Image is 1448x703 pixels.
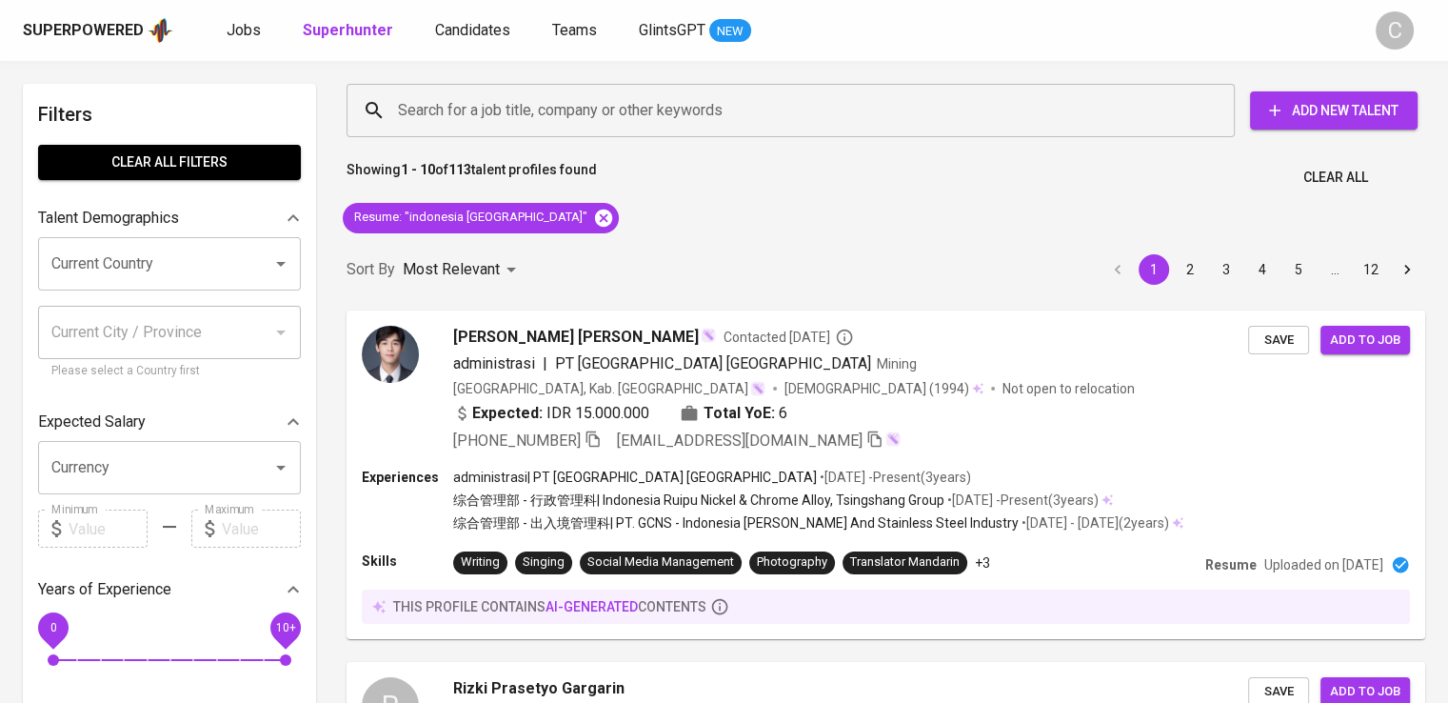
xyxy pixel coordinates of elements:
p: • [DATE] - Present ( 3 years ) [817,468,971,487]
img: app logo [148,16,173,45]
img: 5e78ef563767ebd1299c55b38443e2b6.jpg [362,326,419,383]
span: Candidates [435,21,510,39]
p: Years of Experience [38,578,171,601]
div: Most Relevant [403,252,523,288]
span: GlintsGPT [639,21,705,39]
div: Superpowered [23,20,144,42]
div: Translator Mandarin [850,553,960,572]
button: Clear All [1296,160,1376,195]
img: magic_wand.svg [701,328,716,343]
span: Contacted [DATE] [724,328,854,347]
span: Add to job [1330,681,1400,703]
p: Talent Demographics [38,207,179,230]
button: Go to page 5 [1283,254,1314,285]
p: • [DATE] - [DATE] ( 2 years ) [1019,513,1169,532]
div: C [1376,11,1414,50]
img: magic_wand.svg [885,432,901,447]
div: Photography [757,553,827,572]
h6: Filters [38,99,301,130]
b: 1 - 10 [401,162,435,177]
div: Expected Salary [38,403,301,441]
button: Open [268,454,294,481]
div: Resume: "indonesia [GEOGRAPHIC_DATA]" [343,203,619,233]
a: Superhunter [303,19,397,43]
span: 0 [50,621,56,634]
div: Singing [523,553,565,572]
div: Talent Demographics [38,199,301,237]
span: Resume : "indonesia [GEOGRAPHIC_DATA]" [343,209,599,227]
button: Go to page 12 [1356,254,1386,285]
img: magic_wand.svg [750,381,765,396]
a: GlintsGPT NEW [639,19,751,43]
input: Value [69,510,148,548]
p: Please select a Country first [51,362,288,381]
span: | [543,352,547,375]
input: Value [222,510,301,548]
p: Resume [1205,555,1257,574]
p: Skills [362,552,453,571]
button: Go to page 4 [1247,254,1278,285]
span: [PHONE_NUMBER] [453,432,581,450]
div: Years of Experience [38,571,301,609]
button: Go to page 3 [1211,254,1241,285]
nav: pagination navigation [1100,254,1425,285]
button: Add to job [1320,326,1410,355]
p: +3 [975,553,990,572]
a: Candidates [435,19,514,43]
p: Expected Salary [38,411,146,433]
svg: By Batam recruiter [835,328,854,347]
p: Most Relevant [403,258,500,281]
div: Writing [461,553,500,572]
span: administrasi [453,354,535,372]
span: Teams [552,21,597,39]
span: 10+ [275,621,295,634]
p: Not open to relocation [1002,379,1135,398]
span: [DEMOGRAPHIC_DATA] [784,379,929,398]
span: PT [GEOGRAPHIC_DATA] [GEOGRAPHIC_DATA] [555,354,871,372]
span: AI-generated [545,599,638,614]
a: [PERSON_NAME] [PERSON_NAME]Contacted [DATE]administrasi|PT [GEOGRAPHIC_DATA] [GEOGRAPHIC_DATA]Min... [347,311,1425,639]
div: Social Media Management [587,553,734,572]
p: Sort By [347,258,395,281]
div: IDR 15.000.000 [453,402,649,425]
span: Clear All [1303,166,1368,190]
span: Add to job [1330,330,1400,351]
span: Save [1258,681,1299,703]
a: Teams [552,19,601,43]
span: [EMAIL_ADDRESS][DOMAIN_NAME] [617,432,863,450]
b: Total YoE: [704,402,775,425]
span: Rizki Prasetyo Gargarin [453,677,625,700]
div: … [1319,260,1350,279]
span: Add New Talent [1265,99,1402,123]
p: 综合管理部 - 出入境管理科 | PT. GCNS - Indonesia [PERSON_NAME] And Stainless Steel Industry [453,513,1019,532]
button: Go to page 2 [1175,254,1205,285]
button: Go to next page [1392,254,1422,285]
span: [PERSON_NAME] [PERSON_NAME] [453,326,699,349]
p: Showing of talent profiles found [347,160,597,195]
p: this profile contains contents [393,597,706,616]
span: 6 [779,402,787,425]
p: administrasi | PT [GEOGRAPHIC_DATA] [GEOGRAPHIC_DATA] [453,468,817,487]
span: NEW [709,22,751,41]
button: Save [1248,326,1309,355]
button: Clear All filters [38,145,301,180]
b: Expected: [472,402,543,425]
b: 113 [448,162,471,177]
button: Open [268,251,294,277]
p: 综合管理部 - 行政管理科 | Indonesia Ruipu Nickel & Chrome Alloy, Tsingshang Group [453,491,944,510]
p: Experiences [362,468,453,487]
span: Mining [877,356,917,372]
p: Uploaded on [DATE] [1264,555,1383,574]
span: Clear All filters [53,151,286,174]
div: [GEOGRAPHIC_DATA], Kab. [GEOGRAPHIC_DATA] [453,379,765,398]
b: Superhunter [303,21,393,39]
a: Jobs [227,19,265,43]
p: • [DATE] - Present ( 3 years ) [944,491,1099,510]
span: Save [1258,330,1299,351]
a: Superpoweredapp logo [23,16,173,45]
span: Jobs [227,21,261,39]
button: page 1 [1139,254,1169,285]
div: (1994) [784,379,983,398]
button: Add New Talent [1250,91,1418,130]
